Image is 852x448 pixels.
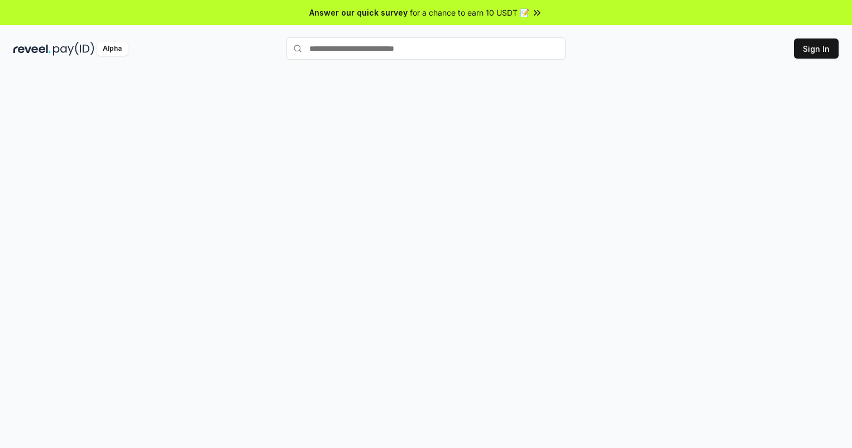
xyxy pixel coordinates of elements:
span: Answer our quick survey [309,7,408,18]
img: pay_id [53,42,94,56]
img: reveel_dark [13,42,51,56]
button: Sign In [794,38,839,59]
div: Alpha [97,42,128,56]
span: for a chance to earn 10 USDT 📝 [410,7,529,18]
